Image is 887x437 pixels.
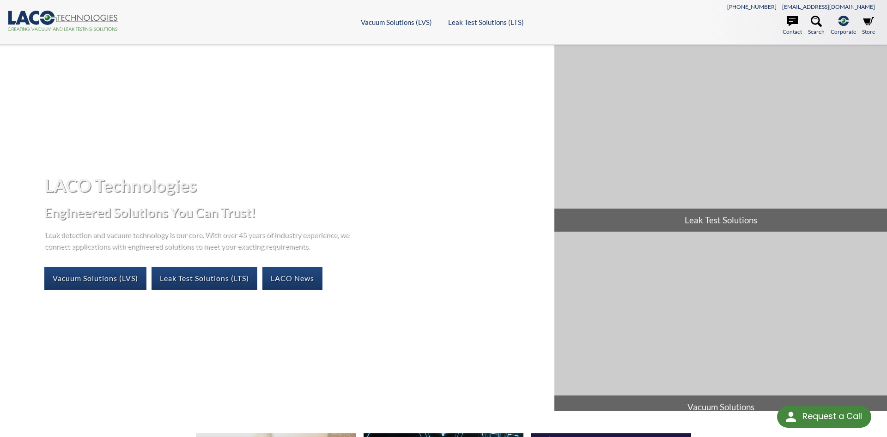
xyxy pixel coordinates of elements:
[862,16,875,36] a: Store
[802,406,862,427] div: Request a Call
[808,16,825,36] a: Search
[361,18,432,26] a: Vacuum Solutions (LVS)
[784,409,798,424] img: round button
[831,27,856,36] span: Corporate
[783,16,802,36] a: Contact
[554,209,887,232] span: Leak Test Solutions
[448,18,524,26] a: Leak Test Solutions (LTS)
[262,267,322,290] a: LACO News
[44,267,146,290] a: Vacuum Solutions (LVS)
[554,395,887,419] span: Vacuum Solutions
[782,3,875,10] a: [EMAIL_ADDRESS][DOMAIN_NAME]
[554,45,887,232] a: Leak Test Solutions
[152,267,257,290] a: Leak Test Solutions (LTS)
[777,406,871,428] div: Request a Call
[44,174,547,197] h1: LACO Technologies
[44,228,354,252] p: Leak detection and vacuum technology is our core. With over 45 years of industry experience, we c...
[554,232,887,419] a: Vacuum Solutions
[727,3,777,10] a: [PHONE_NUMBER]
[44,204,547,221] h2: Engineered Solutions You Can Trust!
